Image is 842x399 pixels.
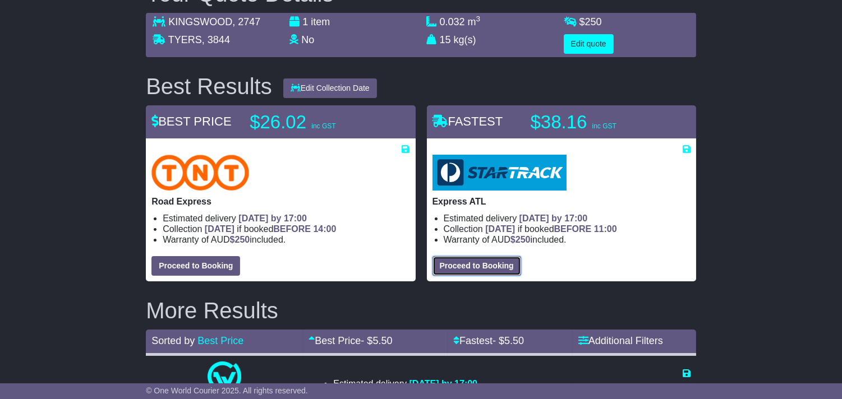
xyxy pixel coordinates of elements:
[519,214,588,223] span: [DATE] by 17:00
[163,213,410,224] li: Estimated delivery
[302,16,308,27] span: 1
[531,111,671,133] p: $38.16
[163,234,410,245] li: Warranty of AUD included.
[485,224,515,234] span: [DATE]
[238,214,307,223] span: [DATE] by 17:00
[163,224,410,234] li: Collection
[453,335,524,346] a: Fastest- $5.50
[151,196,410,207] p: Road Express
[151,114,231,128] span: BEST PRICE
[232,16,260,27] span: , 2747
[168,34,202,45] span: TYERS
[309,335,392,346] a: Best Price- $5.50
[151,335,195,346] span: Sorted by
[168,16,232,27] span: KINGSWOOD
[283,78,377,98] button: Edit Collection Date
[208,361,241,395] img: One World Courier: Same Day Nationwide(quotes take 0.5-1 hour)
[444,224,691,234] li: Collection
[333,378,477,389] li: Estimated delivery
[235,235,250,244] span: 250
[311,16,330,27] span: item
[578,335,663,346] a: Additional Filters
[476,15,481,23] sup: 3
[140,74,278,99] div: Best Results
[592,122,616,130] span: inc GST
[197,335,243,346] a: Best Price
[230,235,250,244] span: $
[504,335,524,346] span: 5.50
[432,114,503,128] span: FASTEST
[146,298,696,323] h2: More Results
[202,34,230,45] span: , 3844
[510,235,531,244] span: $
[493,335,524,346] span: - $
[444,234,691,245] li: Warranty of AUD included.
[485,224,616,234] span: if booked
[564,34,614,54] button: Edit quote
[313,224,336,234] span: 14:00
[301,34,314,45] span: No
[432,155,567,191] img: StarTrack: Express ATL
[579,16,602,27] span: $
[516,235,531,244] span: 250
[151,256,240,276] button: Proceed to Booking
[410,379,478,388] span: [DATE] by 17:00
[444,213,691,224] li: Estimated delivery
[454,34,476,45] span: kg(s)
[440,34,451,45] span: 15
[432,196,691,207] p: Express ATL
[468,16,481,27] span: m
[594,224,617,234] span: 11:00
[151,155,249,191] img: TNT Domestic: Road Express
[432,256,521,276] button: Proceed to Booking
[205,224,234,234] span: [DATE]
[361,335,392,346] span: - $
[440,16,465,27] span: 0.032
[585,16,602,27] span: 250
[205,224,336,234] span: if booked
[250,111,390,133] p: $26.02
[554,224,592,234] span: BEFORE
[146,386,308,395] span: © One World Courier 2025. All rights reserved.
[273,224,311,234] span: BEFORE
[372,335,392,346] span: 5.50
[311,122,335,130] span: inc GST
